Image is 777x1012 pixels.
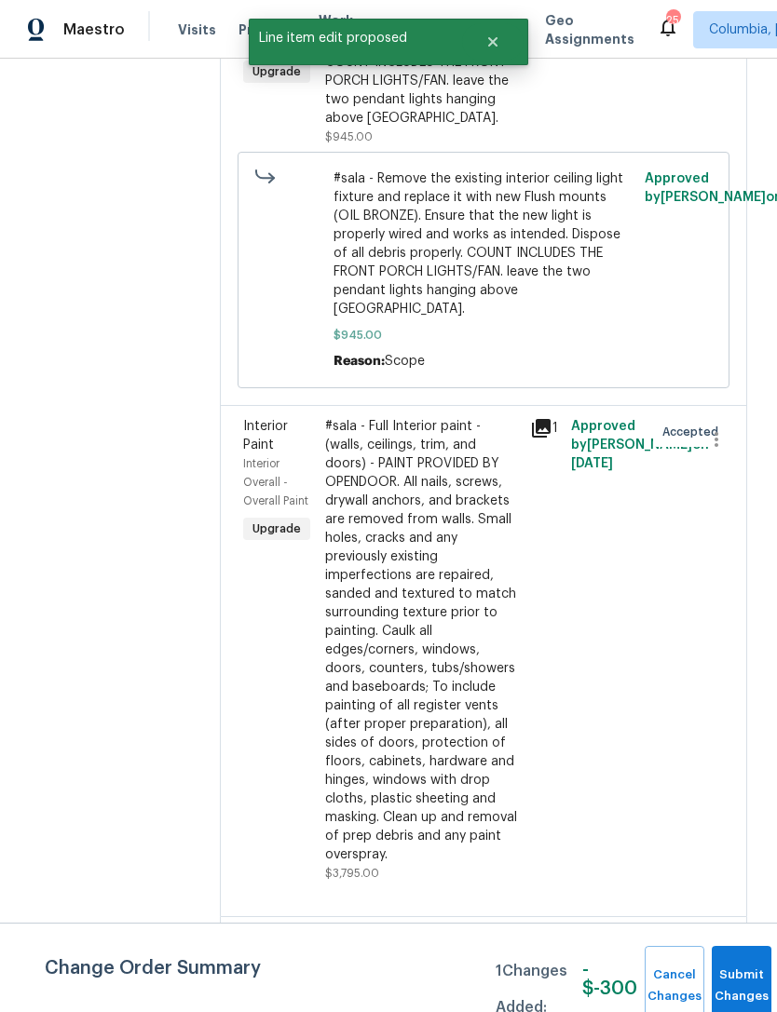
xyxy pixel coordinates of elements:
[245,519,308,538] span: Upgrade
[325,417,519,864] div: #sala - Full Interior paint - (walls, ceilings, trim, and doors) - PAINT PROVIDED BY OPENDOOR. Al...
[178,20,216,39] span: Visits
[530,417,560,439] div: 1
[325,868,379,879] span: $3,795.00
[721,965,762,1007] span: Submit Changes
[249,19,462,58] span: Line item edit proposed
[243,420,288,452] span: Interior Paint
[239,20,296,39] span: Projects
[654,965,695,1007] span: Cancel Changes
[662,423,726,441] span: Accepted
[319,11,366,48] span: Work Orders
[245,62,308,81] span: Upgrade
[325,131,373,142] span: $945.00
[334,169,634,318] span: #sala - Remove the existing interior ceiling light fixture and replace it with new Flush mounts (...
[334,355,385,368] span: Reason:
[462,23,524,61] button: Close
[545,11,634,48] span: Geo Assignments
[666,11,679,30] div: 25
[243,458,308,506] span: Interior Overall - Overall Paint
[334,326,634,344] span: $945.00
[385,355,425,368] span: Scope
[571,457,613,470] span: [DATE]
[63,20,125,39] span: Maestro
[571,420,709,470] span: Approved by [PERSON_NAME] on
